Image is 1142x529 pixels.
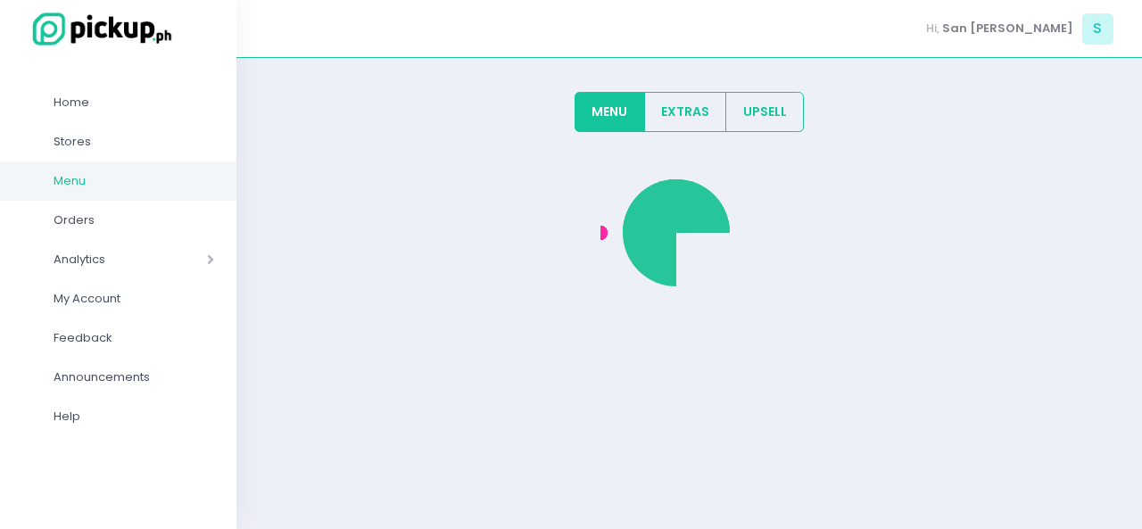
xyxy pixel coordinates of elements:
span: Hi, [926,20,939,37]
span: Announcements [54,366,214,389]
img: logo [22,10,174,48]
span: Home [54,91,214,114]
span: Orders [54,209,214,232]
button: EXTRAS [644,92,727,132]
span: S [1082,13,1113,45]
span: Stores [54,130,214,153]
span: San [PERSON_NAME] [942,20,1073,37]
span: Menu [54,169,214,193]
span: My Account [54,287,214,310]
button: UPSELL [725,92,804,132]
span: Analytics [54,248,156,271]
div: Large button group [575,92,805,132]
span: Help [54,405,214,428]
span: Feedback [54,326,214,350]
button: MENU [575,92,645,132]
